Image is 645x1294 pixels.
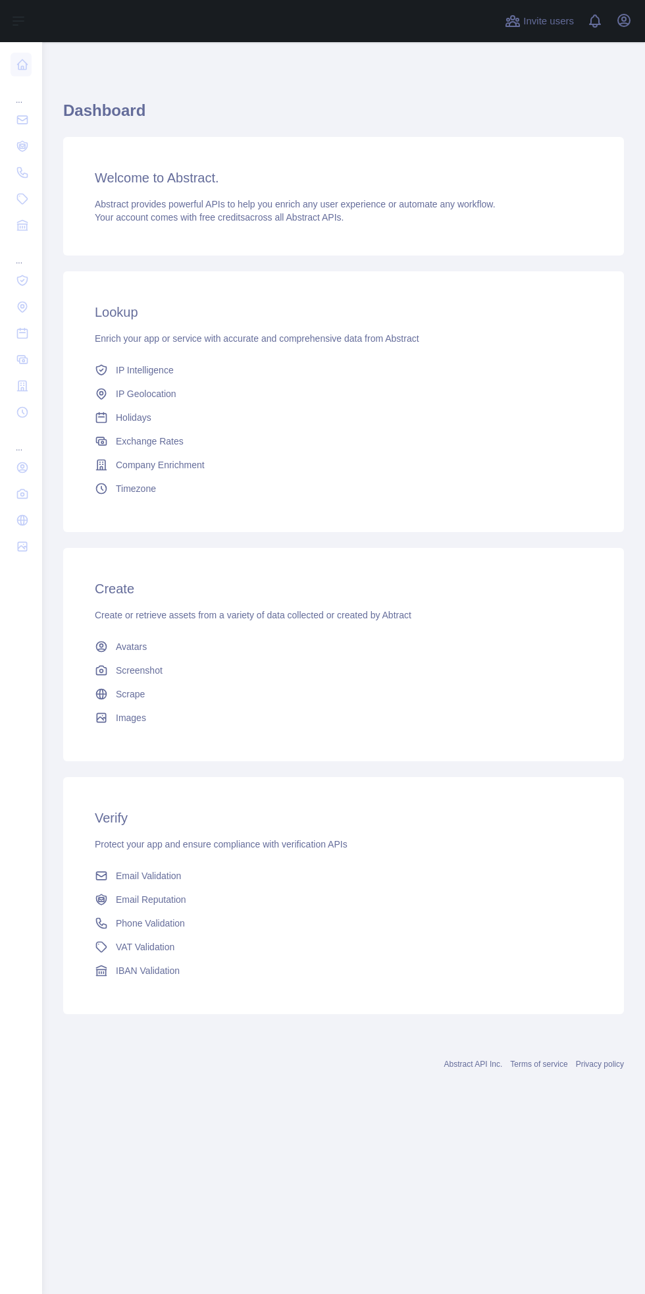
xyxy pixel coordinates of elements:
span: VAT Validation [116,940,174,954]
span: IP Geolocation [116,387,176,400]
a: VAT Validation [90,935,598,959]
span: Enrich your app or service with accurate and comprehensive data from Abstract [95,333,419,344]
span: Company Enrichment [116,458,205,472]
span: Avatars [116,640,147,653]
span: Scrape [116,687,145,701]
h3: Verify [95,809,592,827]
h1: Dashboard [63,100,624,132]
span: Holidays [116,411,151,424]
div: ... [11,79,32,105]
span: free credits [199,212,245,223]
span: Images [116,711,146,724]
span: Protect your app and ensure compliance with verification APIs [95,839,348,849]
a: Timezone [90,477,598,500]
span: Phone Validation [116,917,185,930]
span: Exchange Rates [116,435,184,448]
a: Phone Validation [90,911,598,935]
a: Abstract API Inc. [444,1060,503,1069]
span: Screenshot [116,664,163,677]
span: Email Reputation [116,893,186,906]
a: Screenshot [90,659,598,682]
span: Create or retrieve assets from a variety of data collected or created by Abtract [95,610,411,620]
a: Holidays [90,406,598,429]
div: ... [11,240,32,266]
h3: Create [95,580,592,598]
span: IP Intelligence [116,364,174,377]
a: Avatars [90,635,598,659]
a: Privacy policy [576,1060,624,1069]
span: Email Validation [116,869,181,882]
a: Images [90,706,598,730]
a: IBAN Validation [90,959,598,983]
span: Abstract provides powerful APIs to help you enrich any user experience or automate any workflow. [95,199,496,209]
h3: Welcome to Abstract. [95,169,592,187]
span: Timezone [116,482,156,495]
a: Exchange Rates [90,429,598,453]
div: ... [11,427,32,453]
button: Invite users [502,11,577,32]
a: IP Geolocation [90,382,598,406]
h3: Lookup [95,303,592,321]
span: Your account comes with across all Abstract APIs. [95,212,344,223]
a: IP Intelligence [90,358,598,382]
span: IBAN Validation [116,964,180,977]
a: Company Enrichment [90,453,598,477]
a: Email Reputation [90,888,598,911]
a: Scrape [90,682,598,706]
a: Email Validation [90,864,598,888]
span: Invite users [523,14,574,29]
a: Terms of service [510,1060,567,1069]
